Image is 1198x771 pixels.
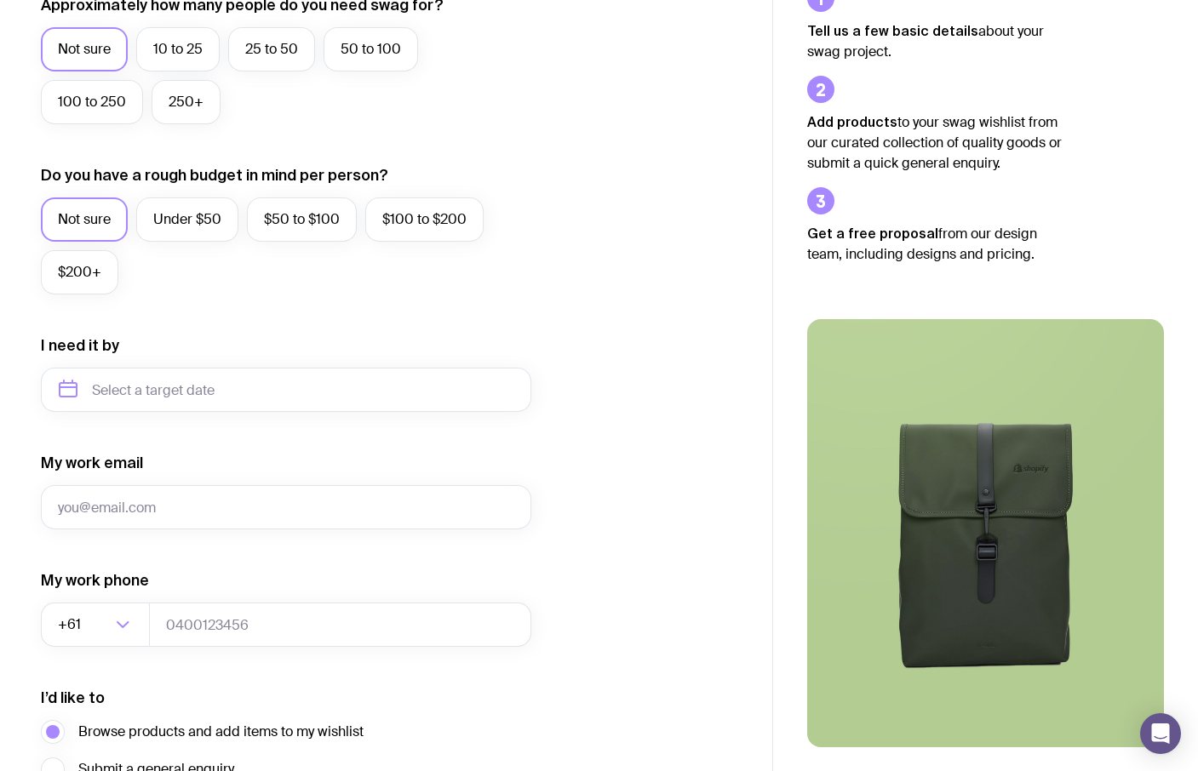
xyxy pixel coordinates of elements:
[807,111,1063,174] p: to your swag wishlist from our curated collection of quality goods or submit a quick general enqu...
[41,603,150,647] div: Search for option
[41,27,128,71] label: Not sure
[324,27,418,71] label: 50 to 100
[807,226,938,241] strong: Get a free proposal
[84,603,111,647] input: Search for option
[365,197,484,242] label: $100 to $200
[136,197,238,242] label: Under $50
[41,165,388,186] label: Do you have a rough budget in mind per person?
[41,335,119,356] label: I need it by
[41,197,128,242] label: Not sure
[807,20,1063,62] p: about your swag project.
[41,688,105,708] label: I’d like to
[1140,713,1181,754] div: Open Intercom Messenger
[807,23,978,38] strong: Tell us a few basic details
[807,223,1063,265] p: from our design team, including designs and pricing.
[41,368,531,412] input: Select a target date
[41,80,143,124] label: 100 to 250
[228,27,315,71] label: 25 to 50
[41,485,531,529] input: you@email.com
[149,603,531,647] input: 0400123456
[247,197,357,242] label: $50 to $100
[41,570,149,591] label: My work phone
[152,80,221,124] label: 250+
[136,27,220,71] label: 10 to 25
[41,250,118,294] label: $200+
[58,603,84,647] span: +61
[807,114,897,129] strong: Add products
[41,453,143,473] label: My work email
[78,722,364,742] span: Browse products and add items to my wishlist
